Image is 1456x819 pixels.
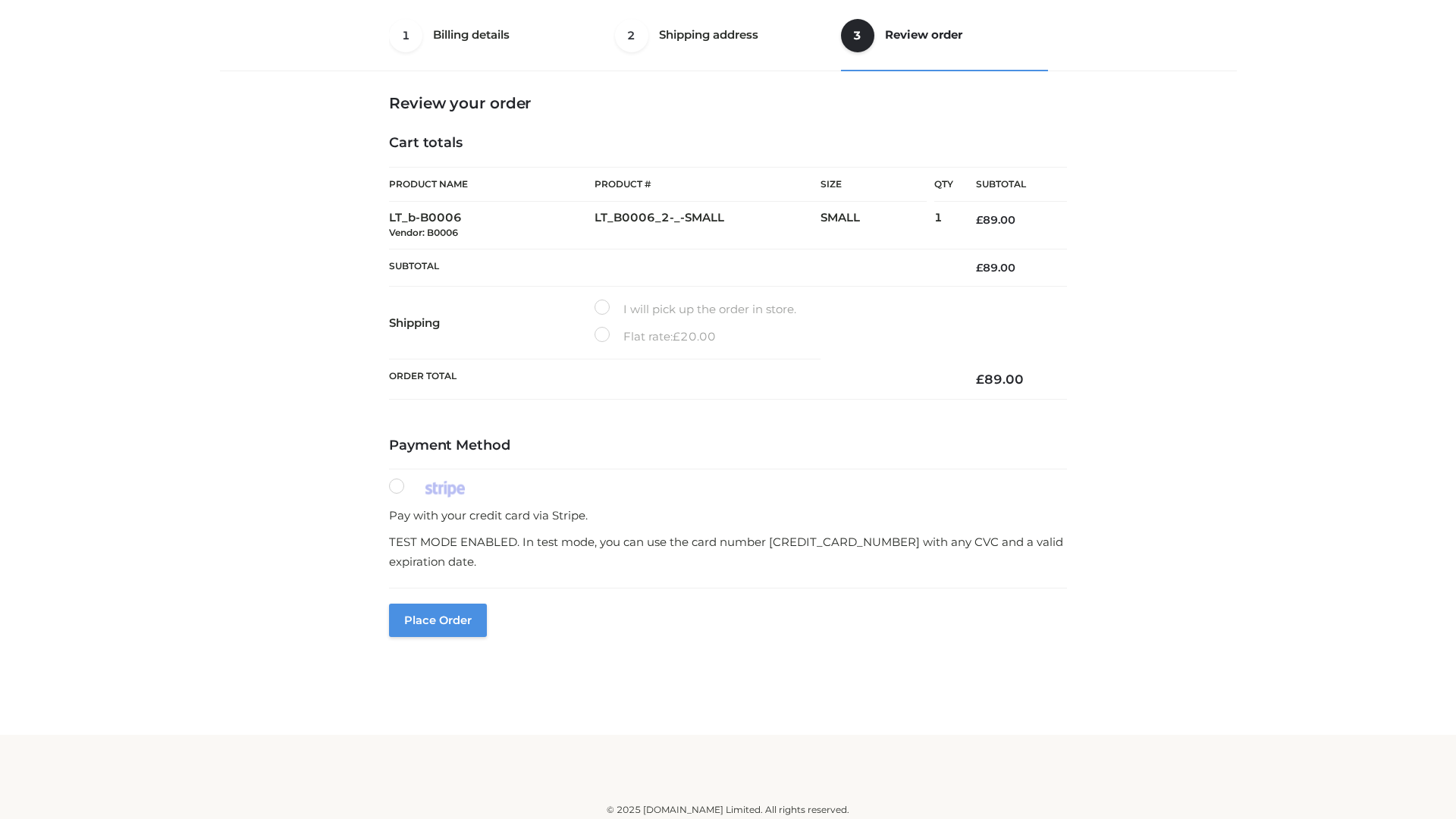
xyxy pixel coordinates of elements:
p: TEST MODE ENABLED. In test mode, you can use the card number [CREDIT_CARD_NUMBER] with any CVC an... [389,532,1067,571]
th: Shipping [389,287,595,359]
bdi: 89.00 [976,213,1015,227]
span: £ [673,329,680,344]
td: LT_B0006_2-_-SMALL [595,202,821,249]
th: Qty [934,167,953,202]
th: Product Name [389,167,595,202]
p: Pay with your credit card via Stripe. [389,506,1067,526]
label: I will pick up the order in store. [595,300,796,319]
th: Subtotal [953,168,1067,202]
small: Vendor: B0006 [389,227,458,238]
span: £ [976,261,983,275]
h4: Cart totals [389,135,1067,152]
span: £ [976,213,983,227]
th: Product # [595,167,821,202]
td: LT_b-B0006 [389,202,595,249]
th: Order Total [389,359,953,400]
span: £ [976,372,984,387]
div: © 2025 [DOMAIN_NAME] Limited. All rights reserved. [225,802,1231,817]
th: Size [821,168,927,202]
h4: Payment Method [389,438,1067,454]
td: SMALL [821,202,934,249]
bdi: 89.00 [976,372,1024,387]
th: Subtotal [389,249,953,286]
bdi: 89.00 [976,261,1015,275]
button: Place order [389,604,487,637]
td: 1 [934,202,953,249]
bdi: 20.00 [673,329,716,344]
label: Flat rate: [595,327,716,347]
h3: Review your order [389,94,1067,112]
